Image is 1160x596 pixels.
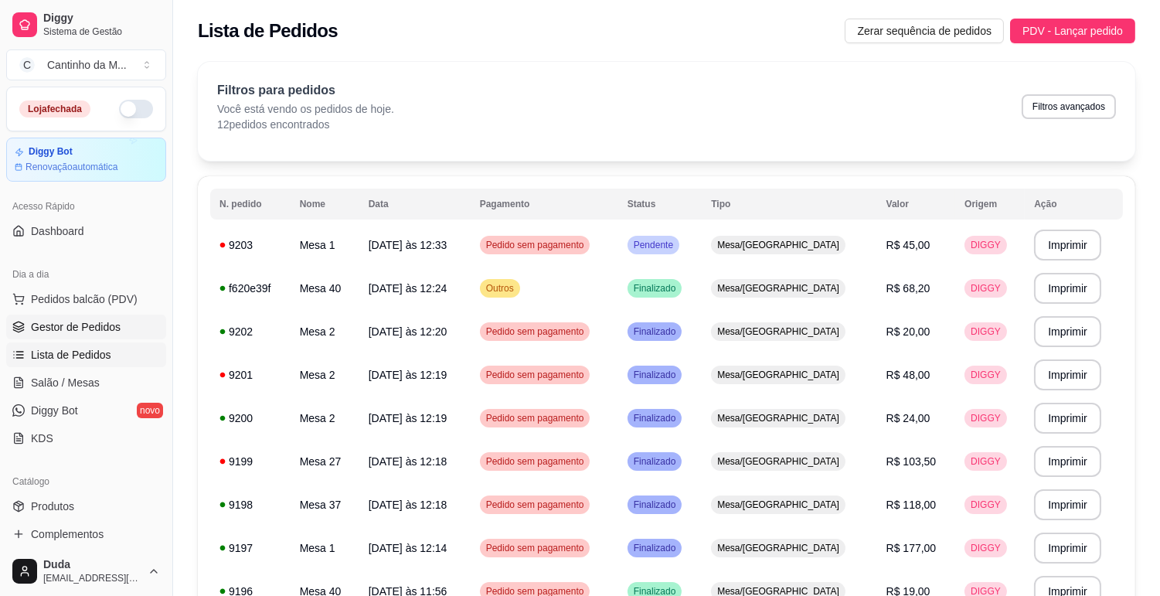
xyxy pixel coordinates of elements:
[483,542,587,554] span: Pedido sem pagamento
[857,22,992,39] span: Zerar sequência de pedidos
[217,81,394,100] p: Filtros para pedidos
[6,398,166,423] a: Diggy Botnovo
[1022,22,1123,39] span: PDV - Lançar pedido
[631,282,679,295] span: Finalizado
[714,412,842,424] span: Mesa/[GEOGRAPHIC_DATA]
[43,26,160,38] span: Sistema de Gestão
[369,542,447,554] span: [DATE] às 12:14
[31,375,100,390] span: Salão / Mesas
[714,325,842,338] span: Mesa/[GEOGRAPHIC_DATA]
[291,526,359,570] td: Mesa 1
[483,499,587,511] span: Pedido sem pagamento
[968,412,1004,424] span: DIGGY
[219,497,281,513] div: 9198
[714,239,842,251] span: Mesa/[GEOGRAPHIC_DATA]
[631,325,679,338] span: Finalizado
[6,138,166,182] a: Diggy BotRenovaçãoautomática
[968,325,1004,338] span: DIGGY
[483,282,517,295] span: Outros
[483,369,587,381] span: Pedido sem pagamento
[714,282,842,295] span: Mesa/[GEOGRAPHIC_DATA]
[886,239,930,251] span: R$ 45,00
[6,553,166,590] button: Duda[EMAIL_ADDRESS][DOMAIN_NAME]
[219,237,281,253] div: 9203
[219,367,281,383] div: 9201
[483,412,587,424] span: Pedido sem pagamento
[1034,230,1101,261] button: Imprimir
[968,239,1004,251] span: DIGGY
[43,12,160,26] span: Diggy
[631,239,676,251] span: Pendente
[6,287,166,312] button: Pedidos balcão (PDV)
[219,454,281,469] div: 9199
[369,369,447,381] span: [DATE] às 12:19
[968,369,1004,381] span: DIGGY
[631,499,679,511] span: Finalizado
[369,499,447,511] span: [DATE] às 12:18
[210,189,291,220] th: N. pedido
[6,6,166,43] a: DiggySistema de Gestão
[6,469,166,494] div: Catálogo
[31,319,121,335] span: Gestor de Pedidos
[6,49,166,80] button: Select a team
[198,19,338,43] h2: Lista de Pedidos
[714,542,842,554] span: Mesa/[GEOGRAPHIC_DATA]
[219,281,281,296] div: f620e39f
[6,262,166,287] div: Dia a dia
[968,499,1004,511] span: DIGGY
[6,315,166,339] a: Gestor de Pedidos
[291,189,359,220] th: Nome
[6,194,166,219] div: Acesso Rápido
[369,455,447,468] span: [DATE] às 12:18
[1034,316,1101,347] button: Imprimir
[471,189,618,220] th: Pagamento
[1022,94,1116,119] button: Filtros avançados
[886,499,937,511] span: R$ 118,00
[6,342,166,367] a: Lista de Pedidos
[1034,489,1101,520] button: Imprimir
[702,189,876,220] th: Tipo
[291,310,359,353] td: Mesa 2
[886,455,937,468] span: R$ 103,50
[1034,533,1101,564] button: Imprimir
[359,189,471,220] th: Data
[483,455,587,468] span: Pedido sem pagamento
[369,412,447,424] span: [DATE] às 12:19
[6,219,166,244] a: Dashboard
[29,146,73,158] article: Diggy Bot
[369,239,447,251] span: [DATE] às 12:33
[31,291,138,307] span: Pedidos balcão (PDV)
[1034,446,1101,477] button: Imprimir
[955,189,1025,220] th: Origem
[483,239,587,251] span: Pedido sem pagamento
[219,540,281,556] div: 9197
[291,483,359,526] td: Mesa 37
[886,282,930,295] span: R$ 68,20
[119,100,153,118] button: Alterar Status
[43,558,141,572] span: Duda
[31,526,104,542] span: Complementos
[31,403,78,418] span: Diggy Bot
[1034,359,1101,390] button: Imprimir
[968,282,1004,295] span: DIGGY
[714,455,842,468] span: Mesa/[GEOGRAPHIC_DATA]
[31,431,53,446] span: KDS
[217,117,394,132] p: 12 pedidos encontrados
[291,440,359,483] td: Mesa 27
[43,572,141,584] span: [EMAIL_ADDRESS][DOMAIN_NAME]
[47,57,127,73] div: Cantinho da M ...
[291,353,359,397] td: Mesa 2
[6,522,166,547] a: Complementos
[369,325,447,338] span: [DATE] às 12:20
[483,325,587,338] span: Pedido sem pagamento
[714,369,842,381] span: Mesa/[GEOGRAPHIC_DATA]
[631,412,679,424] span: Finalizado
[31,223,84,239] span: Dashboard
[291,267,359,310] td: Mesa 40
[618,189,702,220] th: Status
[1010,19,1135,43] button: PDV - Lançar pedido
[968,542,1004,554] span: DIGGY
[631,542,679,554] span: Finalizado
[217,101,394,117] p: Você está vendo os pedidos de hoje.
[219,410,281,426] div: 9200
